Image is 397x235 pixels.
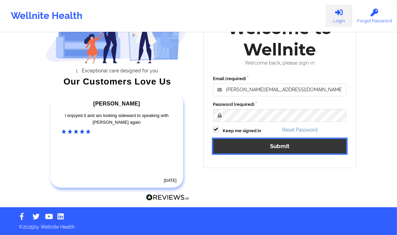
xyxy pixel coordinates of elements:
span: [PERSON_NAME] [93,101,140,107]
button: Submit [213,139,347,154]
a: Reset Password [282,127,318,133]
label: Password (required) [213,101,347,108]
label: Keep me signed in [223,127,262,134]
time: [DATE] [164,178,177,183]
div: I enjoyed it and am looking sideward to speaking with [PERSON_NAME] again [61,112,172,126]
div: Welcome to Wellnite [208,18,351,60]
input: Email address [213,84,347,96]
div: Welcome back, please sign in [208,60,351,66]
label: Email (required) [213,75,347,82]
img: Reviews.io Logo [146,194,189,201]
a: Forgot Password [352,5,397,27]
li: Exceptional care designed for you. [52,68,189,73]
a: Login [326,5,352,27]
p: © 2025 by Wellnite Health [14,219,383,230]
div: Our Customers Love Us [46,78,189,85]
a: Reviews.io Logo [146,194,189,203]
